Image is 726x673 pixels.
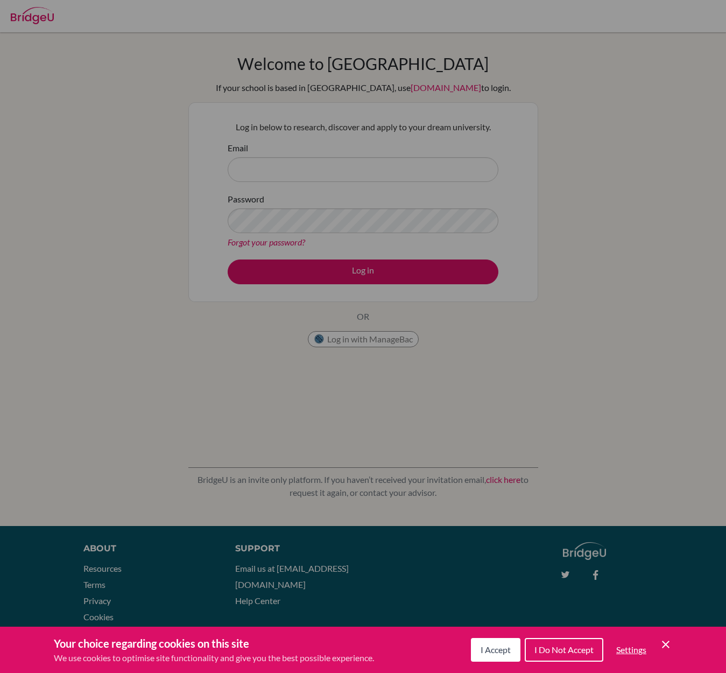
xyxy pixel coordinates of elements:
[659,638,672,651] button: Save and close
[54,635,374,651] h3: Your choice regarding cookies on this site
[608,639,655,661] button: Settings
[616,644,646,655] span: Settings
[471,638,520,662] button: I Accept
[481,644,511,655] span: I Accept
[534,644,594,655] span: I Do Not Accept
[525,638,603,662] button: I Do Not Accept
[54,651,374,664] p: We use cookies to optimise site functionality and give you the best possible experience.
